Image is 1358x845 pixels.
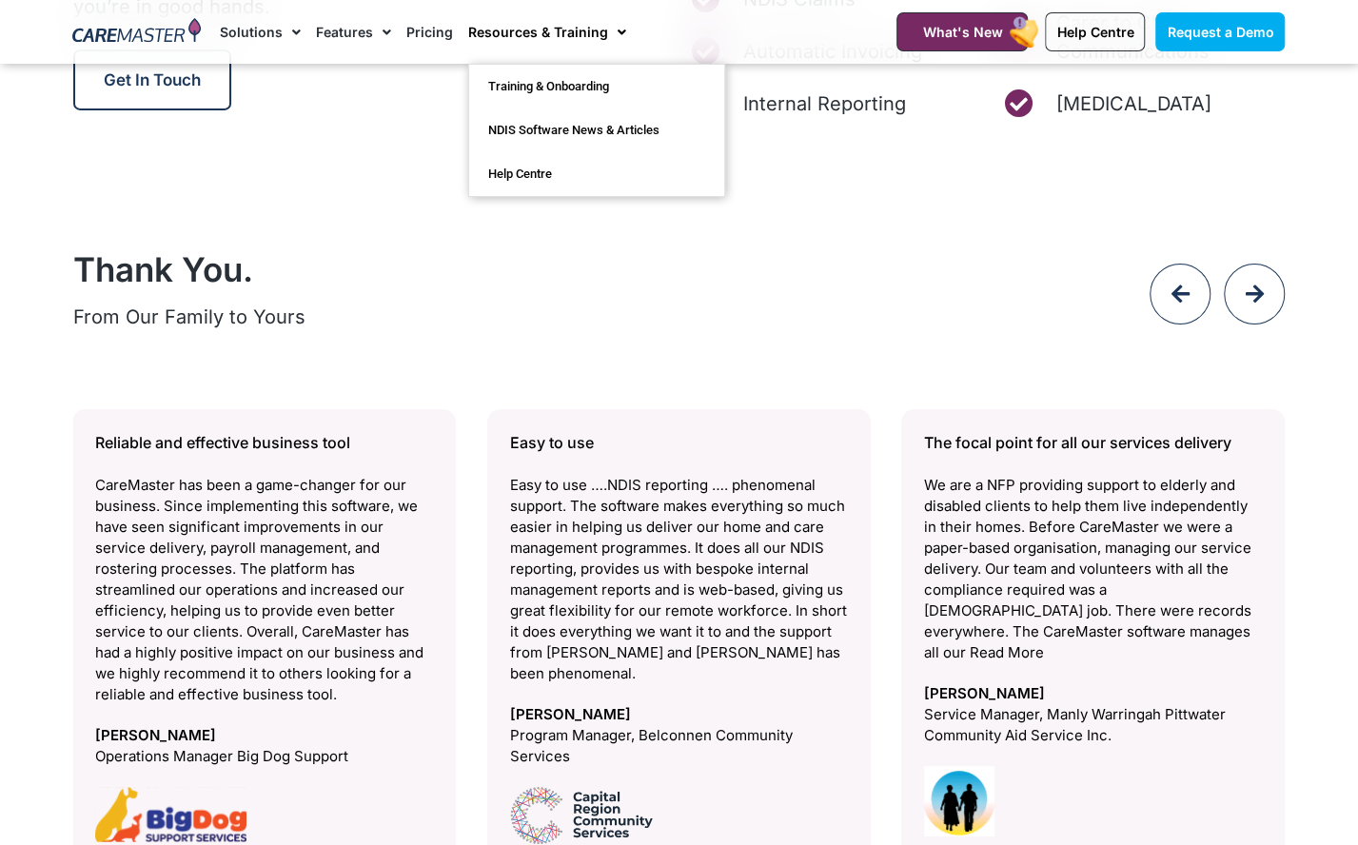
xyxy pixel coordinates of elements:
[1155,12,1285,51] a: Request a Demo
[95,787,246,842] img: Leanne Gilkison
[924,683,1262,704] span: [PERSON_NAME]
[95,432,433,705] div: CareMaster has been a game-changer for our business. Since implementing this software, we have se...
[95,725,433,746] span: [PERSON_NAME]
[510,725,848,767] span: Program Manager, Belconnen Community Services
[1052,89,1211,118] span: [MEDICAL_DATA]
[95,433,350,452] span: Reliable and effective business tool
[1045,12,1145,51] a: Help Centre
[95,746,433,767] span: Operations Manager Big Dog Support
[924,433,1231,452] span: The focal point for all our services delivery
[1056,24,1133,40] span: Help Centre
[1002,89,1286,118] a: [MEDICAL_DATA]
[469,152,724,196] a: Help Centre
[510,432,848,684] div: Easy to use ….NDIS reporting …. phenomenal support. The software makes everything so much easier ...
[73,305,305,328] span: From Our Family to Yours
[72,18,201,47] img: CareMaster Logo
[510,433,594,452] span: Easy to use
[468,64,725,197] ul: Resources & Training
[469,108,724,152] a: NDIS Software News & Articles
[924,766,994,836] img: Marcelle Caterina
[510,704,848,725] span: [PERSON_NAME]
[73,49,231,110] a: Get in Touch
[922,24,1002,40] span: What's New
[104,70,201,89] span: Get in Touch
[1167,24,1273,40] span: Request a Demo
[924,432,1262,663] div: We are a NFP providing support to elderly and disabled clients to help them live independently in...
[510,787,653,844] img: Andrew McKerchar
[924,704,1262,746] span: Service Manager, Manly Warringah Pittwater Community Aid Service Inc.
[689,89,973,118] a: Internal Reporting
[896,12,1028,51] a: What's New
[73,249,1014,289] h2: Thank You.
[738,89,906,118] span: Internal Reporting
[469,65,724,108] a: Training & Onboarding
